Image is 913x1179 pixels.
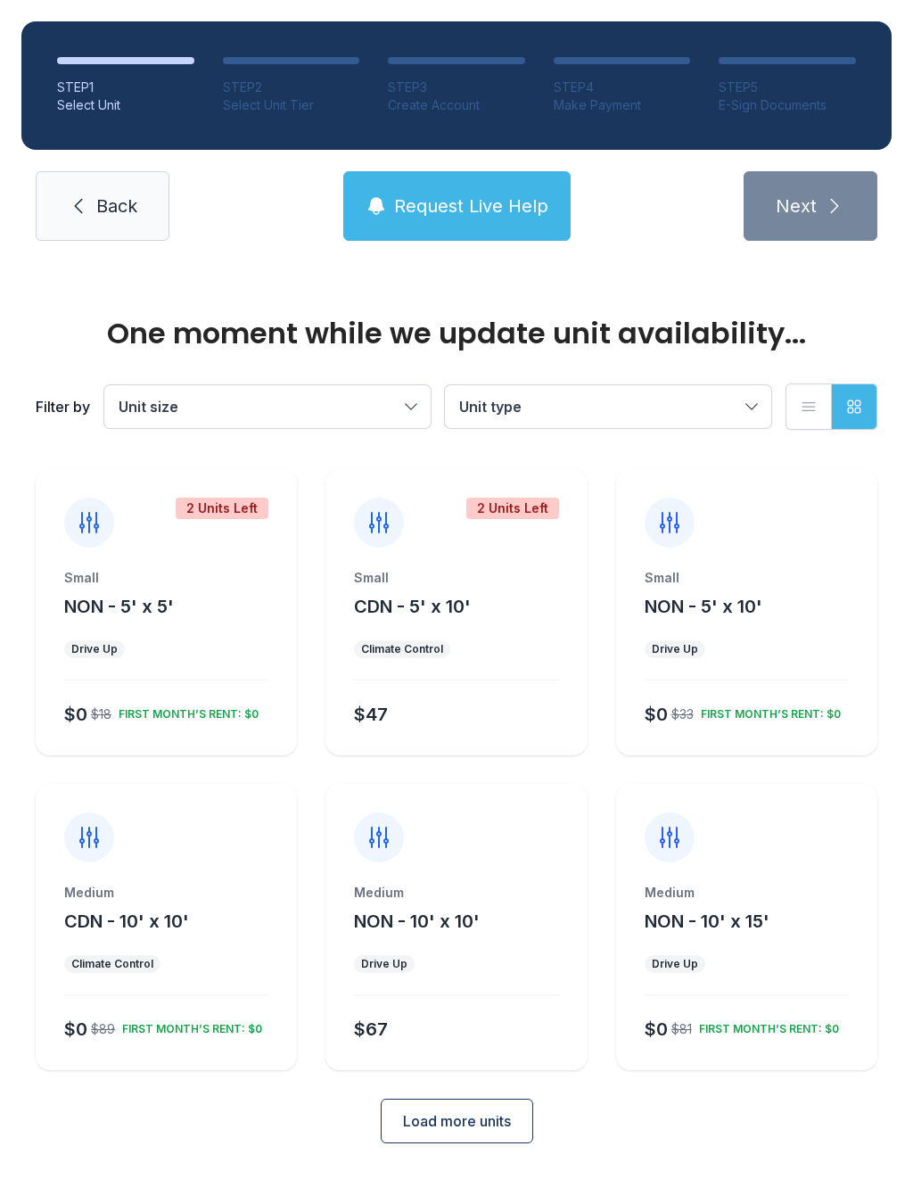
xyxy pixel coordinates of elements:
[403,1110,511,1132] span: Load more units
[645,594,762,619] button: NON - 5' x 10'
[459,398,522,416] span: Unit type
[71,642,118,656] div: Drive Up
[223,78,360,96] div: STEP 2
[354,909,480,934] button: NON - 10' x 10'
[719,78,856,96] div: STEP 5
[671,1020,692,1038] div: $81
[388,78,525,96] div: STEP 3
[64,909,189,934] button: CDN - 10' x 10'
[64,1017,87,1042] div: $0
[554,96,691,114] div: Make Payment
[652,957,698,971] div: Drive Up
[645,1017,668,1042] div: $0
[223,96,360,114] div: Select Unit Tier
[776,194,817,218] span: Next
[361,957,407,971] div: Drive Up
[64,569,268,587] div: Small
[71,957,153,971] div: Climate Control
[354,884,558,902] div: Medium
[354,596,471,617] span: CDN - 5' x 10'
[111,700,259,721] div: FIRST MONTH’S RENT: $0
[57,78,194,96] div: STEP 1
[91,1020,115,1038] div: $89
[354,569,558,587] div: Small
[91,705,111,723] div: $18
[36,319,877,348] div: One moment while we update unit availability...
[119,398,178,416] span: Unit size
[671,705,694,723] div: $33
[64,911,189,932] span: CDN - 10' x 10'
[645,911,769,932] span: NON - 10' x 15'
[354,1017,388,1042] div: $67
[57,96,194,114] div: Select Unit
[354,594,471,619] button: CDN - 5' x 10'
[115,1015,262,1036] div: FIRST MONTH’S RENT: $0
[652,642,698,656] div: Drive Up
[719,96,856,114] div: E-Sign Documents
[64,596,174,617] span: NON - 5' x 5'
[104,385,431,428] button: Unit size
[354,702,388,727] div: $47
[445,385,771,428] button: Unit type
[394,194,548,218] span: Request Live Help
[64,884,268,902] div: Medium
[554,78,691,96] div: STEP 4
[645,884,849,902] div: Medium
[176,498,268,519] div: 2 Units Left
[645,596,762,617] span: NON - 5' x 10'
[36,396,90,417] div: Filter by
[694,700,841,721] div: FIRST MONTH’S RENT: $0
[96,194,137,218] span: Back
[361,642,443,656] div: Climate Control
[645,569,849,587] div: Small
[354,911,480,932] span: NON - 10' x 10'
[692,1015,839,1036] div: FIRST MONTH’S RENT: $0
[388,96,525,114] div: Create Account
[645,702,668,727] div: $0
[64,702,87,727] div: $0
[64,594,174,619] button: NON - 5' x 5'
[466,498,559,519] div: 2 Units Left
[645,909,769,934] button: NON - 10' x 15'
